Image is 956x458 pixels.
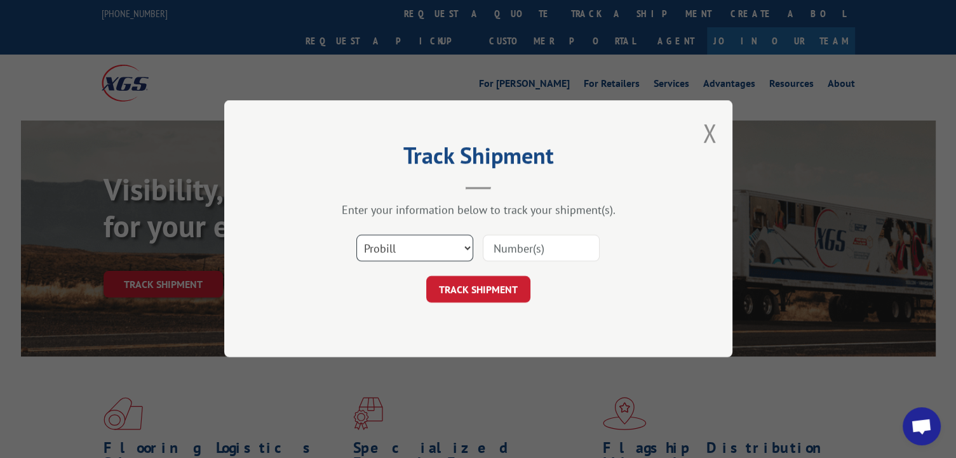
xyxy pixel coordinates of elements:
div: Enter your information below to track your shipment(s). [288,203,669,218]
button: Close modal [703,116,717,150]
div: Open chat [903,407,941,445]
input: Number(s) [483,235,600,262]
h2: Track Shipment [288,147,669,171]
button: TRACK SHIPMENT [426,277,530,303]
